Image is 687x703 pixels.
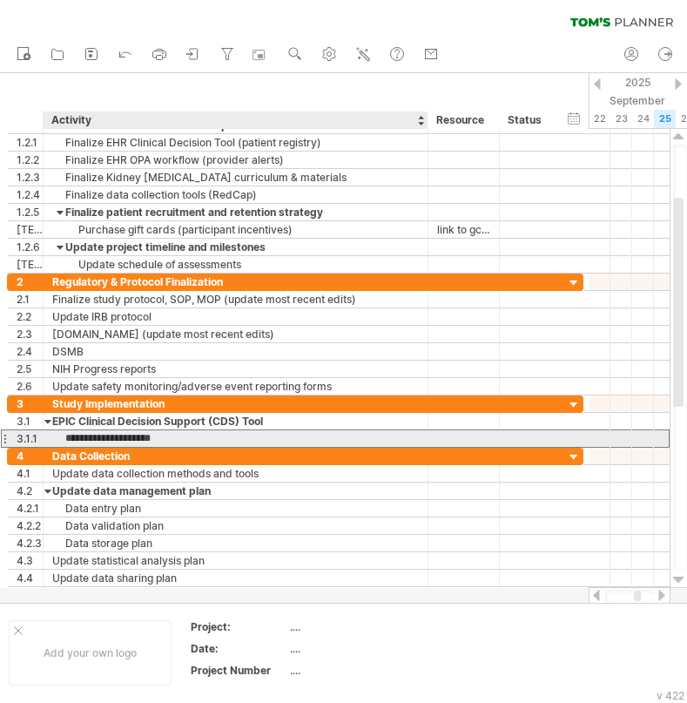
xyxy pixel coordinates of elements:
[17,239,43,255] div: 1.2.6
[17,152,43,168] div: 1.2.2
[17,256,43,273] div: [TECHNICAL_ID]
[589,110,610,128] div: Monday, 22 September 2025
[17,500,43,517] div: 4.2.1
[17,587,43,604] div: 4.5
[508,112,546,129] div: Status
[52,500,419,517] div: Data entry plan
[654,110,676,128] div: Thursday, 25 September 2025
[52,535,419,551] div: Data storage plan
[52,483,419,499] div: Update data management plan
[17,204,43,220] div: 1.2.5
[52,552,419,569] div: Update statistical analysis plan
[52,169,419,186] div: Finalize Kidney [MEDICAL_DATA] curriculum & materials
[17,343,43,360] div: 2.4
[657,689,684,702] div: v 422
[191,641,286,656] div: Date:
[17,378,43,395] div: 2.6
[52,221,419,238] div: Purchase gift cards (participant incentives)
[52,274,419,290] div: Regulatory & Protocol Finalization
[52,395,419,412] div: Study Implementation
[52,570,419,586] div: Update data sharing plan
[52,186,419,203] div: Finalize data collection tools (RedCap)
[17,361,43,377] div: 2.5
[17,570,43,586] div: 4.4
[17,552,43,569] div: 4.3
[290,619,436,634] div: ....
[52,291,419,308] div: Finalize study protocol, SOP, MOP (update most recent edits)
[17,413,43,429] div: 3.1
[52,204,419,220] div: Finalize patient recruitment and retention strategy
[52,152,419,168] div: Finalize EHR OPA workflow (provider alerts)
[17,169,43,186] div: 1.2.3
[52,134,419,151] div: Finalize EHR Clinical Decision Tool (patient registry)
[52,343,419,360] div: DSMB
[52,308,419,325] div: Update IRB protocol
[52,239,419,255] div: Update project timeline and milestones
[52,465,419,482] div: Update data collection methods and tools
[610,110,632,128] div: Tuesday, 23 September 2025
[52,378,419,395] div: Update safety monitoring/adverse event reporting forms
[52,448,419,464] div: Data Collection
[52,413,419,429] div: EPIC Clinical Decision Support (CDS) Tool
[17,308,43,325] div: 2.2
[17,465,43,482] div: 4.1
[17,483,43,499] div: 4.2
[17,430,43,447] div: 3.1.1
[191,619,286,634] div: Project:
[17,535,43,551] div: 4.2.3
[290,641,436,656] div: ....
[437,221,490,238] div: link to gc codes
[191,663,286,678] div: Project Number
[9,620,172,686] div: Add your own logo
[17,134,43,151] div: 1.2.1
[17,517,43,534] div: 4.2.2
[436,112,489,129] div: Resource
[17,221,43,238] div: [TECHNICAL_ID]
[17,274,43,290] div: 2
[632,110,654,128] div: Wednesday, 24 September 2025
[52,326,419,342] div: [DOMAIN_NAME] (update most recent edits)
[52,256,419,273] div: Update schedule of assessments
[17,186,43,203] div: 1.2.4
[290,663,436,678] div: ....
[52,587,419,604] div: Update publication plans
[51,112,418,129] div: Activity
[17,395,43,412] div: 3
[17,448,43,464] div: 4
[17,291,43,308] div: 2.1
[52,361,419,377] div: NIH Progress reports
[52,517,419,534] div: Data validation plan
[17,326,43,342] div: 2.3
